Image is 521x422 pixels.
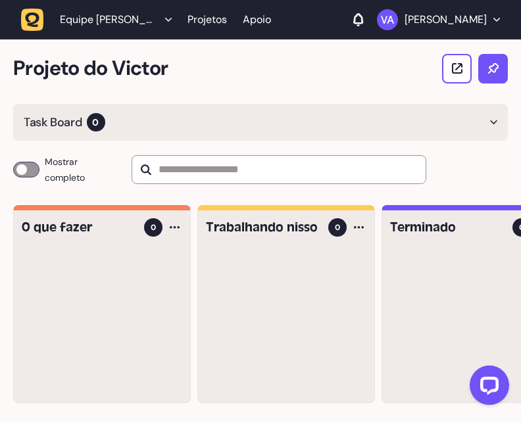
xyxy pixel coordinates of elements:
span: 0 [335,222,340,233]
img: Victor Amâncio [377,9,398,30]
h4: Working on it [206,218,319,237]
div: Task Board [24,113,82,131]
button: [PERSON_NAME] [377,9,500,30]
a: Projetos [187,8,227,32]
span: 0 [151,222,156,233]
h2: Victor's Project [13,53,178,84]
span: Mostrar completo [45,154,112,185]
button: Equipe [PERSON_NAME] [21,8,180,32]
span: 0 [87,113,105,131]
span: Pablo Alexandrino Team [60,13,159,26]
p: [PERSON_NAME] [405,13,487,26]
a: Apoio [243,13,271,26]
h4: Done [390,218,503,237]
iframe: LiveChat chat widget [459,360,514,415]
h4: To do [22,218,135,237]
